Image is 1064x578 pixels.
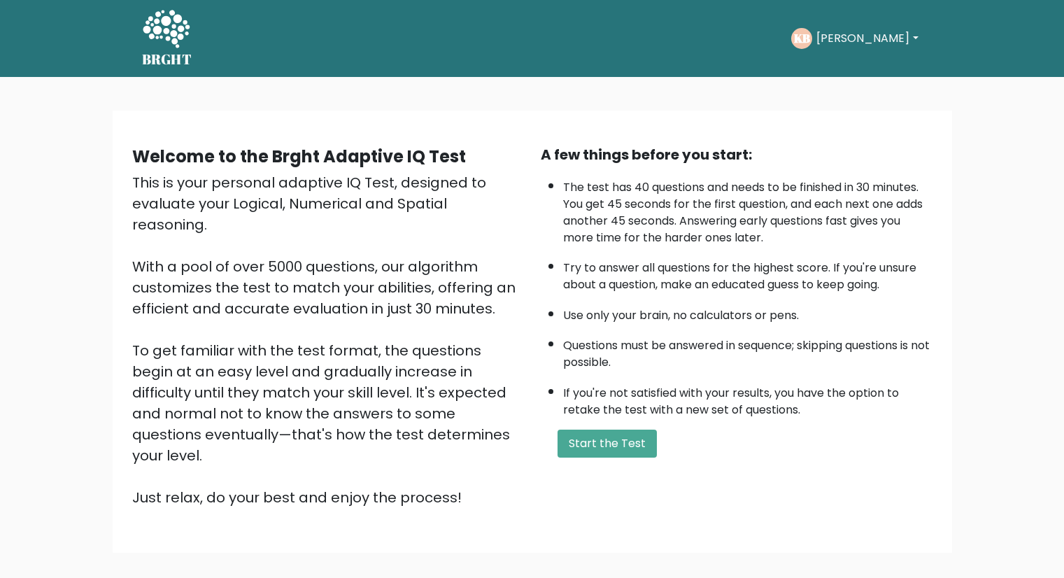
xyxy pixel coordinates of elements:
button: Start the Test [558,430,657,458]
div: A few things before you start: [541,144,932,165]
li: If you're not satisfied with your results, you have the option to retake the test with a new set ... [563,378,932,418]
div: This is your personal adaptive IQ Test, designed to evaluate your Logical, Numerical and Spatial ... [132,172,524,508]
li: Use only your brain, no calculators or pens. [563,300,932,324]
li: Questions must be answered in sequence; skipping questions is not possible. [563,330,932,371]
li: Try to answer all questions for the highest score. If you're unsure about a question, make an edu... [563,253,932,293]
li: The test has 40 questions and needs to be finished in 30 minutes. You get 45 seconds for the firs... [563,172,932,246]
h5: BRGHT [142,51,192,68]
a: BRGHT [142,6,192,71]
text: KB [794,30,810,46]
b: Welcome to the Brght Adaptive IQ Test [132,145,466,168]
button: [PERSON_NAME] [812,29,922,48]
